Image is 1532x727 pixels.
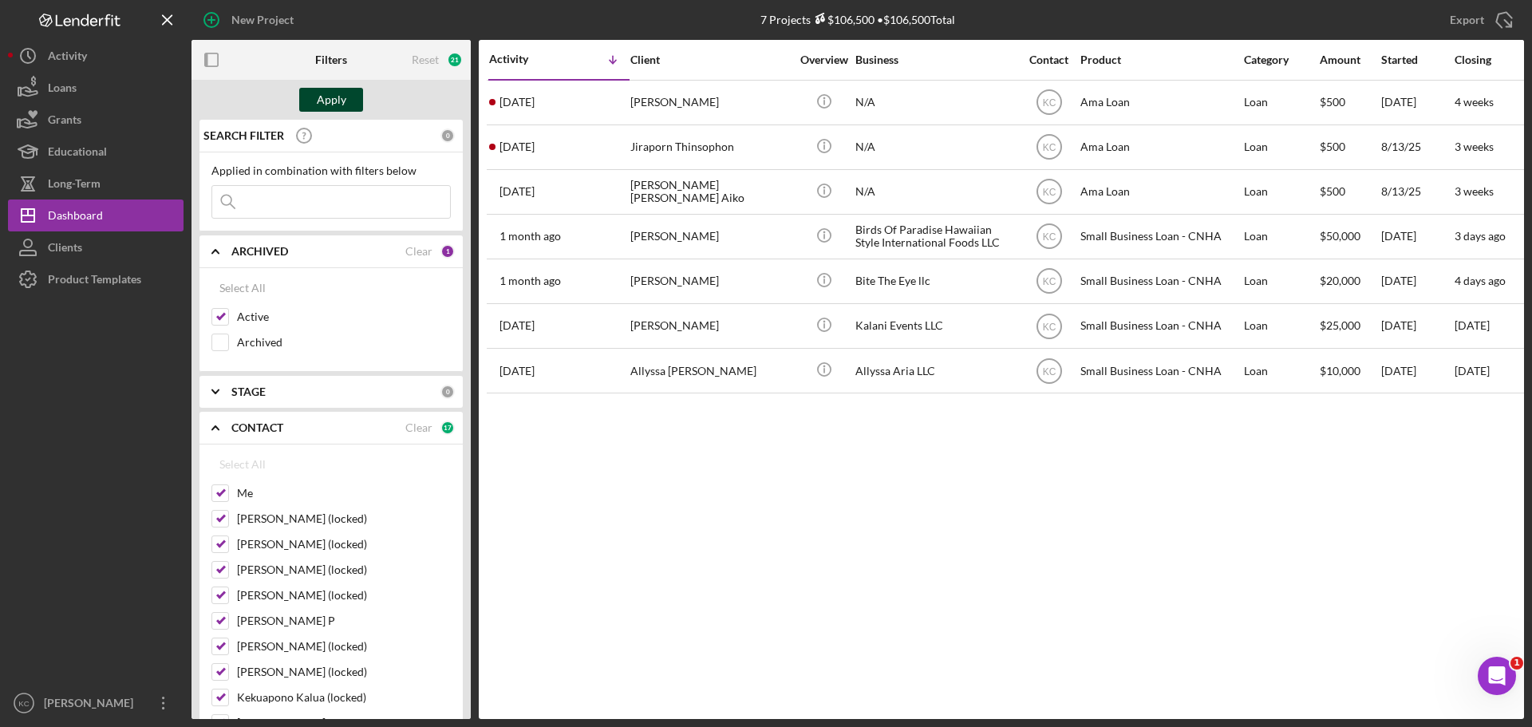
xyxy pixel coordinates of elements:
[8,72,184,104] button: Loans
[1450,4,1484,36] div: Export
[1320,53,1380,66] div: Amount
[499,365,535,377] time: 2025-06-02 02:07
[8,104,184,136] button: Grants
[18,699,29,708] text: KC
[299,88,363,112] button: Apply
[48,168,101,203] div: Long-Term
[231,245,288,258] b: ARCHIVED
[1019,53,1079,66] div: Contact
[855,81,1015,124] div: N/A
[1244,350,1318,392] div: Loan
[1320,274,1360,287] span: $20,000
[8,687,184,719] button: KC[PERSON_NAME]
[499,140,535,153] time: 2025-08-26 09:39
[237,638,451,654] label: [PERSON_NAME] (locked)
[440,244,455,259] div: 1
[499,275,561,287] time: 2025-07-29 07:08
[1320,364,1360,377] span: $10,000
[1320,140,1345,153] span: $500
[8,231,184,263] button: Clients
[499,185,535,198] time: 2025-08-20 02:49
[1381,215,1453,258] div: [DATE]
[855,171,1015,213] div: N/A
[219,272,266,304] div: Select All
[855,53,1015,66] div: Business
[1080,126,1240,168] div: Ama Loan
[1455,140,1494,153] time: 3 weeks
[8,40,184,72] button: Activity
[1455,318,1490,332] time: [DATE]
[405,245,432,258] div: Clear
[1244,305,1318,347] div: Loan
[1244,126,1318,168] div: Loan
[231,4,294,36] div: New Project
[1244,215,1318,258] div: Loan
[855,350,1015,392] div: Allyssa Aria LLC
[1455,364,1490,377] time: [DATE]
[231,421,283,434] b: CONTACT
[760,13,955,26] div: 7 Projects • $106,500 Total
[855,126,1015,168] div: N/A
[855,260,1015,302] div: Bite The Eye llc
[191,4,310,36] button: New Project
[48,104,81,140] div: Grants
[1455,274,1506,287] time: 4 days ago
[1320,95,1345,109] span: $500
[630,260,790,302] div: [PERSON_NAME]
[237,536,451,552] label: [PERSON_NAME] (locked)
[211,448,274,480] button: Select All
[231,385,266,398] b: STAGE
[1320,229,1360,243] span: $50,000
[8,200,184,231] button: Dashboard
[1080,215,1240,258] div: Small Business Loan - CNHA
[630,53,790,66] div: Client
[8,168,184,200] button: Long-Term
[1042,97,1056,109] text: KC
[405,421,432,434] div: Clear
[237,664,451,680] label: [PERSON_NAME] (locked)
[1381,171,1453,213] div: 8/13/25
[1080,81,1240,124] div: Ama Loan
[48,40,87,76] div: Activity
[855,305,1015,347] div: Kalani Events LLC
[630,305,790,347] div: [PERSON_NAME]
[1320,318,1360,332] span: $25,000
[630,215,790,258] div: [PERSON_NAME]
[1455,95,1494,109] time: 4 weeks
[412,53,439,66] div: Reset
[1381,53,1453,66] div: Started
[1244,260,1318,302] div: Loan
[1434,4,1524,36] button: Export
[1381,350,1453,392] div: [DATE]
[219,448,266,480] div: Select All
[440,128,455,143] div: 0
[8,263,184,295] a: Product Templates
[1455,184,1494,198] time: 3 weeks
[1381,81,1453,124] div: [DATE]
[440,385,455,399] div: 0
[237,511,451,527] label: [PERSON_NAME] (locked)
[489,53,559,65] div: Activity
[1042,276,1056,287] text: KC
[48,72,77,108] div: Loans
[237,587,451,603] label: [PERSON_NAME] (locked)
[855,215,1015,258] div: Birds Of Paradise Hawaiian Style International Foods LLC
[1080,171,1240,213] div: Ama Loan
[203,129,284,142] b: SEARCH FILTER
[315,53,347,66] b: Filters
[237,309,451,325] label: Active
[48,231,82,267] div: Clients
[1381,305,1453,347] div: [DATE]
[237,334,451,350] label: Archived
[440,421,455,435] div: 17
[1042,187,1056,198] text: KC
[499,319,535,332] time: 2025-07-14 23:47
[499,230,561,243] time: 2025-07-31 21:36
[1478,657,1516,695] iframe: Intercom live chat
[630,350,790,392] div: Allyssa [PERSON_NAME]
